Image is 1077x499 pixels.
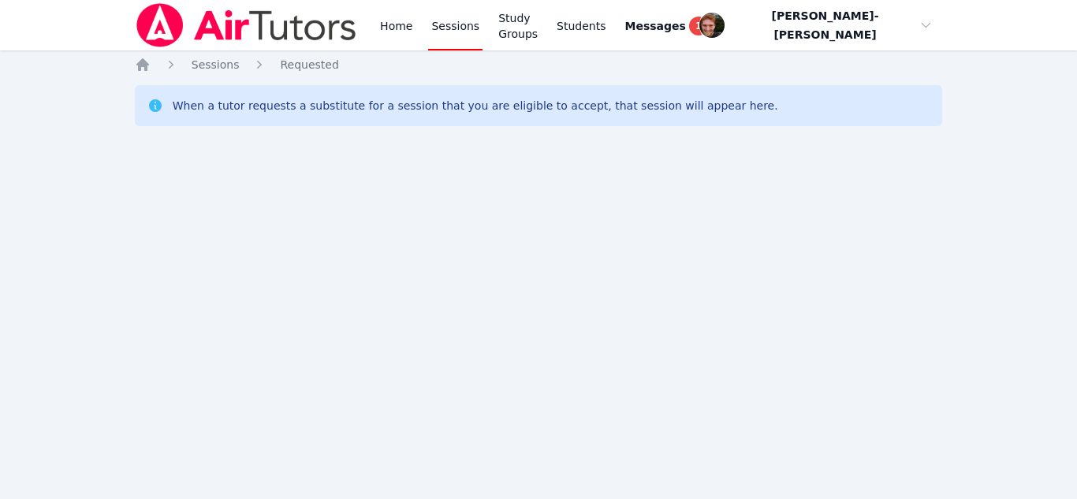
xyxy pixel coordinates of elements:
[280,58,338,71] span: Requested
[625,18,686,34] span: Messages
[135,57,943,73] nav: Breadcrumb
[280,57,338,73] a: Requested
[173,98,778,114] div: When a tutor requests a substitute for a session that you are eligible to accept, that session wi...
[192,57,240,73] a: Sessions
[192,58,240,71] span: Sessions
[135,3,358,47] img: Air Tutors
